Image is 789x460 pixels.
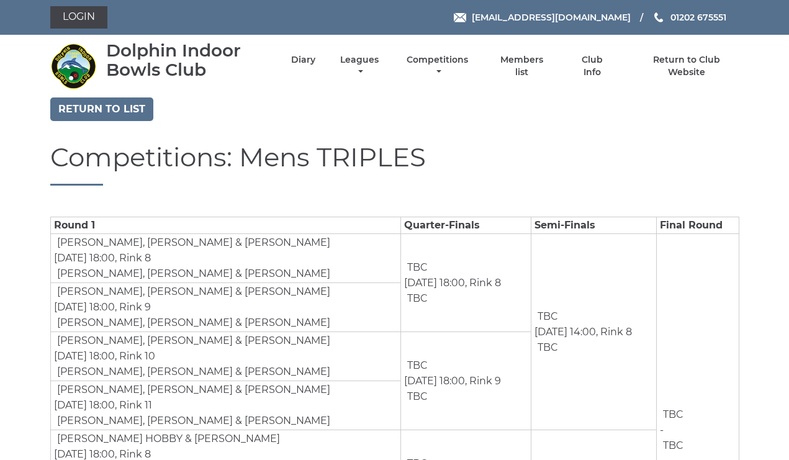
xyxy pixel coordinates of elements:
td: [PERSON_NAME], [PERSON_NAME] & [PERSON_NAME] [54,413,331,429]
span: [EMAIL_ADDRESS][DOMAIN_NAME] [472,12,631,23]
td: [DATE] 14:00, Rink 8 [531,234,656,430]
td: TBC [404,259,428,276]
td: [DATE] 18:00, Rink 8 [50,234,401,283]
td: TBC [660,407,684,423]
td: [PERSON_NAME], [PERSON_NAME] & [PERSON_NAME] [54,266,331,282]
img: Dolphin Indoor Bowls Club [50,43,97,89]
td: [DATE] 18:00, Rink 10 [50,332,401,381]
td: [PERSON_NAME] HOBBY & [PERSON_NAME] [54,431,281,447]
a: Competitions [404,54,472,78]
a: Club Info [572,54,613,78]
td: Final Round [656,217,739,234]
a: Phone us 01202 675551 [652,11,726,24]
a: Email [EMAIL_ADDRESS][DOMAIN_NAME] [454,11,631,24]
td: Quarter-Finals [401,217,531,234]
td: [PERSON_NAME], [PERSON_NAME] & [PERSON_NAME] [54,333,331,349]
td: [DATE] 18:00, Rink 9 [50,283,401,332]
a: Diary [291,54,315,66]
a: Login [50,6,107,29]
td: TBC [534,309,559,325]
td: TBC [404,291,428,307]
td: [PERSON_NAME], [PERSON_NAME] & [PERSON_NAME] [54,284,331,300]
td: TBC [660,438,684,454]
td: Semi-Finals [531,217,656,234]
td: TBC [404,358,428,374]
td: [PERSON_NAME], [PERSON_NAME] & [PERSON_NAME] [54,382,331,398]
td: TBC [404,389,428,405]
td: [DATE] 18:00, Rink 8 [401,234,531,332]
td: [DATE] 18:00, Rink 11 [50,381,401,430]
td: TBC [534,340,559,356]
a: Return to list [50,97,153,121]
img: Email [454,13,466,22]
a: Return to Club Website [634,54,739,78]
a: Leagues [337,54,382,78]
td: Round 1 [50,217,401,234]
a: Members list [493,54,550,78]
td: [DATE] 18:00, Rink 9 [401,332,531,430]
img: Phone us [654,12,663,22]
td: [PERSON_NAME], [PERSON_NAME] & [PERSON_NAME] [54,235,331,251]
td: [PERSON_NAME], [PERSON_NAME] & [PERSON_NAME] [54,364,331,380]
h1: Competitions: Mens TRIPLES [50,143,739,186]
div: Dolphin Indoor Bowls Club [106,41,269,79]
td: [PERSON_NAME], [PERSON_NAME] & [PERSON_NAME] [54,315,331,331]
span: 01202 675551 [670,12,726,23]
